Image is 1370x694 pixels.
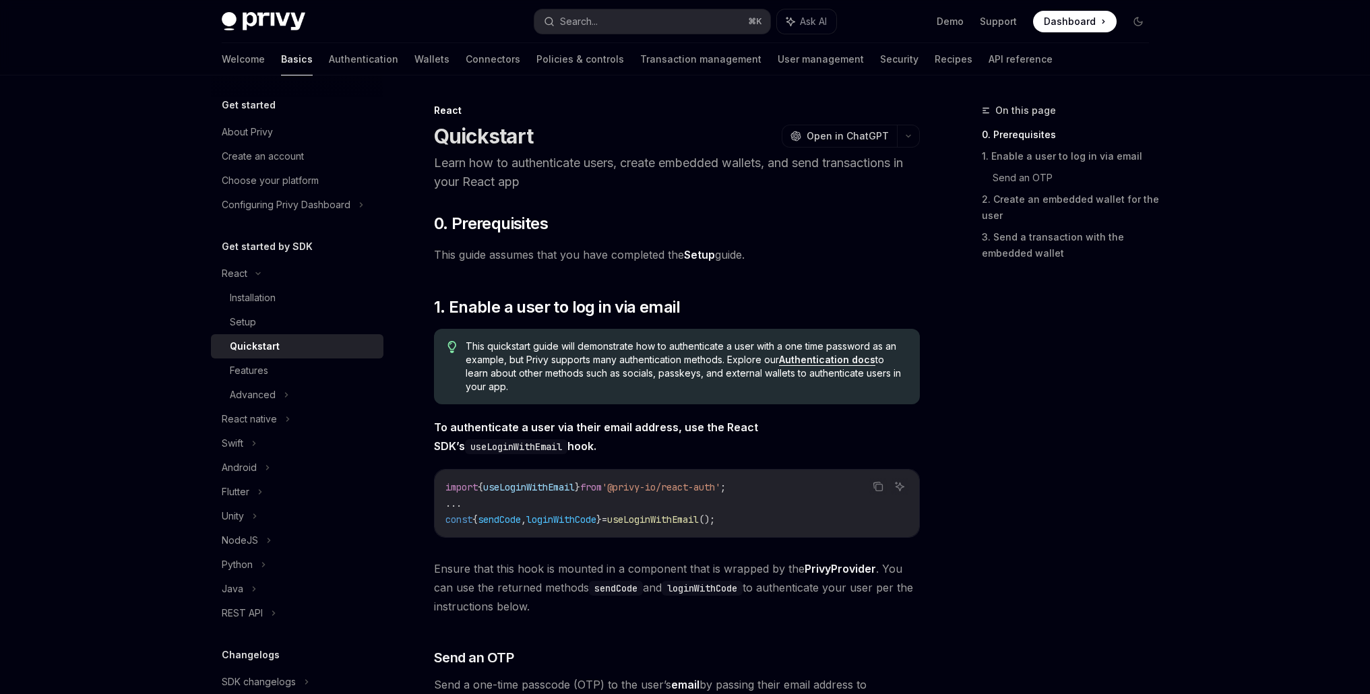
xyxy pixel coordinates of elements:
[521,513,526,526] span: ,
[869,478,887,495] button: Copy the contents from the code block
[580,481,602,493] span: from
[534,9,770,34] button: Search...⌘K
[805,562,876,576] a: PrivyProvider
[329,43,398,75] a: Authentication
[222,197,350,213] div: Configuring Privy Dashboard
[807,129,889,143] span: Open in ChatGPT
[982,189,1160,226] a: 2. Create an embedded wallet for the user
[1033,11,1117,32] a: Dashboard
[281,43,313,75] a: Basics
[211,334,383,358] a: Quickstart
[472,513,478,526] span: {
[982,124,1160,146] a: 0. Prerequisites
[982,226,1160,264] a: 3. Send a transaction with the embedded wallet
[230,314,256,330] div: Setup
[640,43,761,75] a: Transaction management
[445,481,478,493] span: import
[602,513,607,526] span: =
[478,513,521,526] span: sendCode
[222,172,319,189] div: Choose your platform
[560,13,598,30] div: Search...
[230,338,280,354] div: Quickstart
[222,148,304,164] div: Create an account
[800,15,827,28] span: Ask AI
[1127,11,1149,32] button: Toggle dark mode
[434,213,548,234] span: 0. Prerequisites
[980,15,1017,28] a: Support
[575,481,580,493] span: }
[935,43,972,75] a: Recipes
[662,581,743,596] code: loginWithCode
[671,678,699,691] strong: email
[222,239,313,255] h5: Get started by SDK
[465,439,567,454] code: useLoginWithEmail
[607,513,699,526] span: useLoginWithEmail
[434,154,920,191] p: Learn how to authenticate users, create embedded wallets, and send transactions in your React app
[222,647,280,663] h5: Changelogs
[445,513,472,526] span: const
[434,296,680,318] span: 1. Enable a user to log in via email
[596,513,602,526] span: }
[589,581,643,596] code: sendCode
[447,341,457,353] svg: Tip
[222,484,249,500] div: Flutter
[211,120,383,144] a: About Privy
[230,387,276,403] div: Advanced
[782,125,897,148] button: Open in ChatGPT
[222,460,257,476] div: Android
[211,168,383,193] a: Choose your platform
[1044,15,1096,28] span: Dashboard
[434,648,514,667] span: Send an OTP
[602,481,720,493] span: '@privy-io/react-auth'
[483,481,575,493] span: useLoginWithEmail
[414,43,449,75] a: Wallets
[778,43,864,75] a: User management
[982,146,1160,167] a: 1. Enable a user to log in via email
[222,605,263,621] div: REST API
[891,478,908,495] button: Ask AI
[222,124,273,140] div: About Privy
[937,15,964,28] a: Demo
[211,358,383,383] a: Features
[230,362,268,379] div: Features
[434,245,920,264] span: This guide assumes that you have completed the guide.
[466,340,906,393] span: This quickstart guide will demonstrate how to authenticate a user with a one time password as an ...
[222,508,244,524] div: Unity
[536,43,624,75] a: Policies & controls
[434,420,758,453] strong: To authenticate a user via their email address, use the React SDK’s hook.
[445,497,462,509] span: ...
[779,354,875,366] a: Authentication docs
[989,43,1053,75] a: API reference
[222,435,243,451] div: Swift
[995,102,1056,119] span: On this page
[720,481,726,493] span: ;
[222,97,276,113] h5: Get started
[211,144,383,168] a: Create an account
[699,513,715,526] span: ();
[434,124,534,148] h1: Quickstart
[434,104,920,117] div: React
[748,16,762,27] span: ⌘ K
[526,513,596,526] span: loginWithCode
[777,9,836,34] button: Ask AI
[880,43,918,75] a: Security
[478,481,483,493] span: {
[222,411,277,427] div: React native
[993,167,1160,189] a: Send an OTP
[434,559,920,616] span: Ensure that this hook is mounted in a component that is wrapped by the . You can use the returned...
[222,12,305,31] img: dark logo
[211,286,383,310] a: Installation
[466,43,520,75] a: Connectors
[222,674,296,690] div: SDK changelogs
[222,43,265,75] a: Welcome
[230,290,276,306] div: Installation
[222,557,253,573] div: Python
[222,581,243,597] div: Java
[211,310,383,334] a: Setup
[222,265,247,282] div: React
[222,532,258,548] div: NodeJS
[684,248,715,262] a: Setup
